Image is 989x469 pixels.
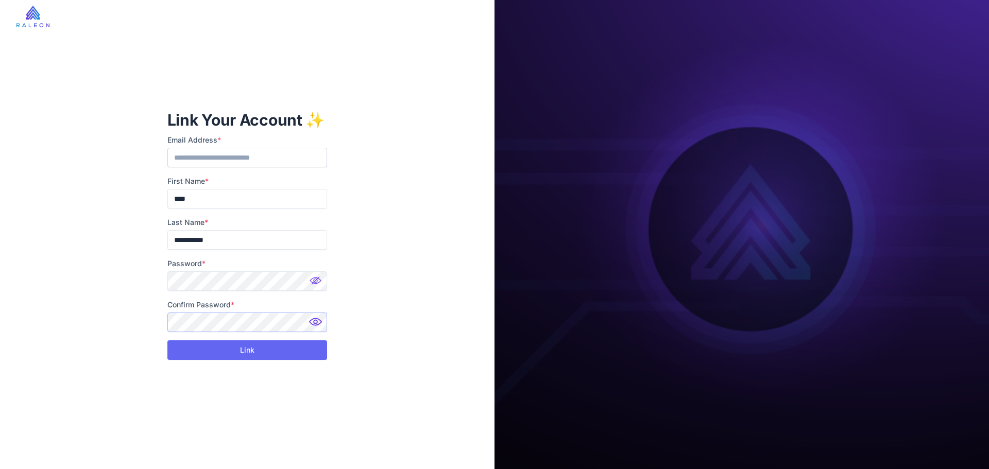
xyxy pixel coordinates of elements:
label: Confirm Password [167,299,328,310]
h1: Link Your Account ✨ [167,110,328,130]
img: Password hidden [306,315,327,335]
img: Password hidden [306,273,327,294]
button: Link [167,340,328,360]
label: Password [167,258,328,269]
label: Last Name [167,217,328,228]
label: First Name [167,176,328,187]
label: Email Address [167,134,328,146]
img: raleon-logo-whitebg.9aac0268.jpg [16,6,49,27]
